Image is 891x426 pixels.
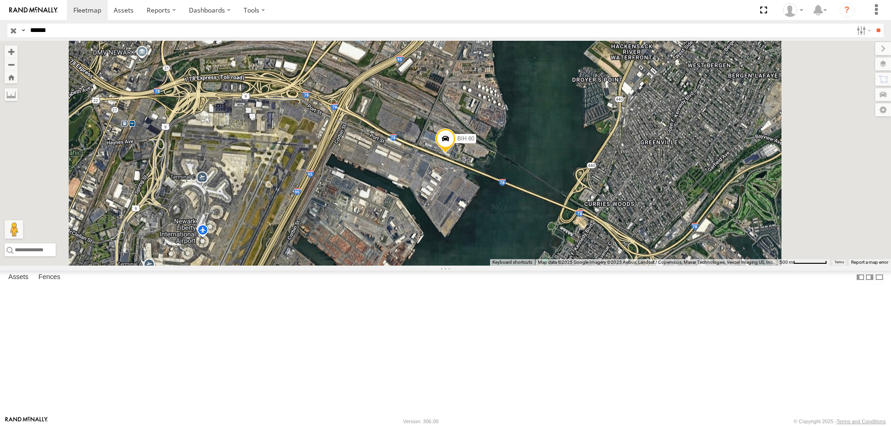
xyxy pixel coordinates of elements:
a: Terms and Conditions [837,419,886,424]
label: Search Query [19,24,27,37]
a: Terms (opens in new tab) [834,261,844,264]
button: Drag Pegman onto the map to open Street View [5,220,23,239]
label: Dock Summary Table to the Right [865,271,874,284]
label: Fences [34,271,65,284]
label: Map Settings [875,103,891,116]
img: rand-logo.svg [9,7,58,13]
span: Map data ©2025 Google Imagery ©2025 Airbus, Landsat / Copernicus, Maxar Technologies, Vexcel Imag... [538,260,774,265]
button: Map Scale: 500 m per 69 pixels [777,259,830,266]
label: Measure [5,88,18,101]
label: Dock Summary Table to the Left [856,271,865,284]
div: Version: 306.00 [403,419,439,424]
div: Nele . [780,3,807,17]
button: Zoom out [5,58,18,71]
span: BIH 60 [458,135,475,142]
button: Zoom Home [5,71,18,83]
label: Hide Summary Table [875,271,884,284]
i: ? [839,3,854,18]
button: Keyboard shortcuts [492,259,532,266]
a: Report a map error [851,260,888,265]
div: © Copyright 2025 - [794,419,886,424]
label: Search Filter Options [853,24,873,37]
label: Assets [4,271,33,284]
a: Visit our Website [5,417,48,426]
button: Zoom in [5,45,18,58]
span: 500 m [780,260,793,265]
